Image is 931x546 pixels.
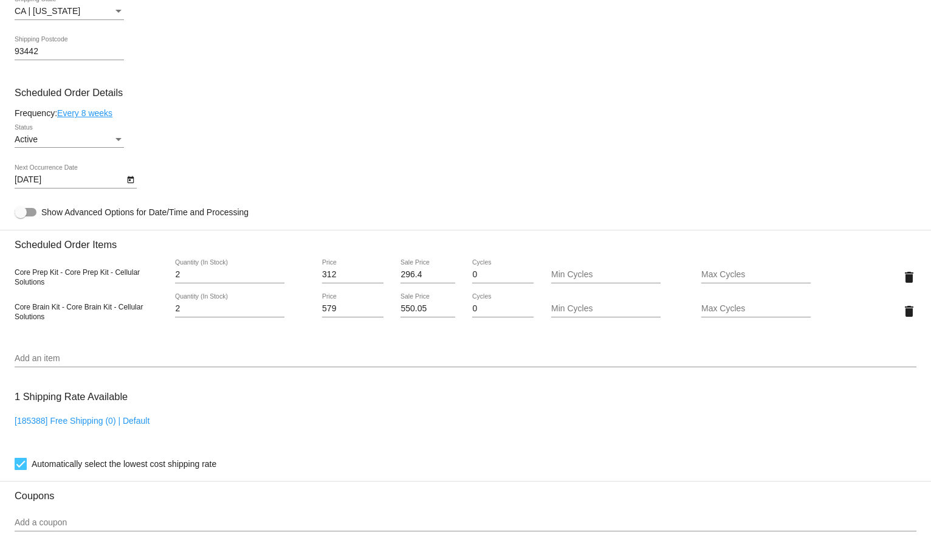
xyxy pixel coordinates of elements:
[15,518,916,528] input: Add a coupon
[551,270,661,280] input: Min Cycles
[472,304,534,314] input: Cycles
[15,303,143,321] span: Core Brain Kit - Core Brain Kit - Cellular Solutions
[175,270,284,280] input: Quantity (In Stock)
[15,47,124,57] input: Shipping Postcode
[472,270,534,280] input: Cycles
[124,173,137,185] button: Open calendar
[322,304,383,314] input: Price
[551,304,661,314] input: Min Cycles
[15,354,916,364] input: Add an item
[32,457,216,471] span: Automatically select the lowest cost shipping rate
[15,134,38,144] span: Active
[175,304,284,314] input: Quantity (In Stock)
[902,270,916,285] mat-icon: delete
[57,108,112,118] a: Every 8 weeks
[15,230,916,251] h3: Scheduled Order Items
[701,304,811,314] input: Max Cycles
[15,7,124,16] mat-select: Shipping State
[15,416,149,426] a: [185388] Free Shipping (0) | Default
[400,270,455,280] input: Sale Price
[15,481,916,502] h3: Coupons
[15,384,128,410] h3: 1 Shipping Rate Available
[902,304,916,319] mat-icon: delete
[15,135,124,145] mat-select: Status
[15,87,916,98] h3: Scheduled Order Details
[15,268,140,286] span: Core Prep Kit - Core Prep Kit - Cellular Solutions
[701,270,811,280] input: Max Cycles
[322,270,383,280] input: Price
[41,206,249,218] span: Show Advanced Options for Date/Time and Processing
[400,304,455,314] input: Sale Price
[15,108,916,118] div: Frequency:
[15,175,124,185] input: Next Occurrence Date
[15,6,80,16] span: CA | [US_STATE]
